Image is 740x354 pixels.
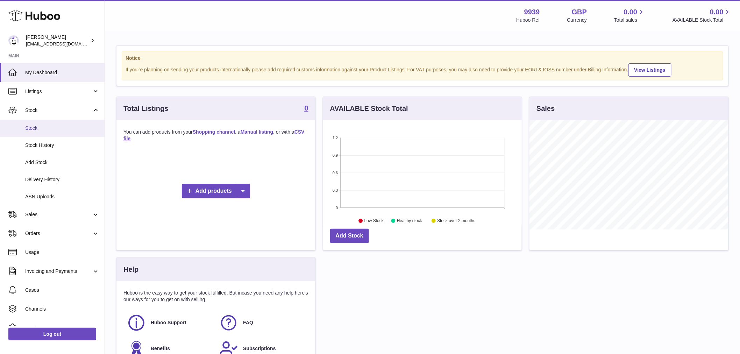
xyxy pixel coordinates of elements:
span: Stock History [25,142,99,149]
span: Orders [25,230,92,237]
img: internalAdmin-9939@internal.huboo.com [8,35,19,46]
h3: Sales [536,104,555,113]
span: Total sales [614,17,645,23]
a: Add Stock [330,229,369,243]
span: Huboo Support [151,319,186,326]
text: Stock over 2 months [437,219,475,224]
span: 0.00 [624,7,638,17]
a: Manual listing [241,129,273,135]
text: 0.9 [333,153,338,157]
span: Cases [25,287,99,293]
span: Stock [25,107,92,114]
a: View Listings [628,63,671,77]
span: Add Stock [25,159,99,166]
p: Huboo is the easy way to get your stock fulfilled. But incase you need any help here's our ways f... [123,290,308,303]
span: 0.00 [710,7,724,17]
a: Shopping channel [193,129,235,135]
span: Usage [25,249,99,256]
a: FAQ [219,313,305,332]
span: Channels [25,306,99,312]
a: 0 [305,105,308,113]
span: My Dashboard [25,69,99,76]
strong: 9939 [524,7,540,17]
text: Healthy stock [397,219,422,224]
span: [EMAIL_ADDRESS][DOMAIN_NAME] [26,41,103,47]
strong: GBP [572,7,587,17]
div: Huboo Ref [517,17,540,23]
span: ASN Uploads [25,193,99,200]
span: FAQ [243,319,253,326]
span: Delivery History [25,176,99,183]
a: 0.00 Total sales [614,7,645,23]
a: Add products [182,184,250,198]
span: Benefits [151,345,170,352]
span: AVAILABLE Stock Total [673,17,732,23]
text: 0.6 [333,171,338,175]
a: Log out [8,328,96,340]
strong: 0 [305,105,308,112]
text: 1.2 [333,136,338,140]
text: 0.3 [333,188,338,192]
text: Low Stock [364,219,384,224]
span: Subscriptions [243,345,276,352]
div: If you're planning on sending your products internationally please add required customs informati... [126,62,719,77]
text: 0 [336,206,338,210]
h3: Help [123,265,138,274]
span: Invoicing and Payments [25,268,92,275]
div: Currency [567,17,587,23]
span: Sales [25,211,92,218]
span: Listings [25,88,92,95]
span: Settings [25,325,99,331]
a: Huboo Support [127,313,212,332]
h3: Total Listings [123,104,169,113]
a: CSV file [123,129,305,141]
span: Stock [25,125,99,132]
a: 0.00 AVAILABLE Stock Total [673,7,732,23]
strong: Notice [126,55,719,62]
div: [PERSON_NAME] [26,34,89,47]
p: You can add products from your , a , or with a . [123,129,308,142]
h3: AVAILABLE Stock Total [330,104,408,113]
